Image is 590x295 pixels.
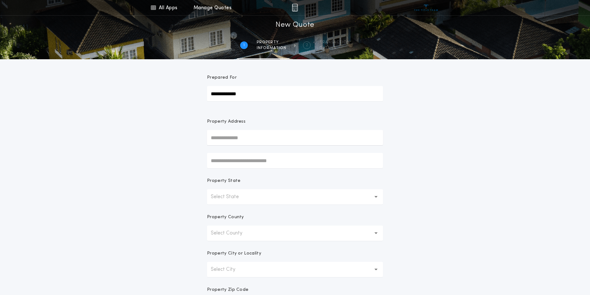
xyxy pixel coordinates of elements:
span: details [320,46,350,51]
h2: 2 [306,43,308,48]
p: Select State [211,193,249,201]
p: Select City [211,266,246,273]
h1: New Quote [276,20,314,30]
p: Select County [211,229,253,237]
img: img [292,4,298,11]
span: Transaction [320,40,350,45]
input: Prepared For [207,86,383,101]
button: Select City [207,262,383,277]
p: Property Zip Code [207,287,248,293]
p: Property State [207,178,240,184]
span: Property [257,40,286,45]
button: Select County [207,226,383,241]
button: Select State [207,189,383,205]
p: Property Address [207,119,383,125]
h2: 1 [243,43,245,48]
p: Property City or Locality [207,250,261,257]
p: Prepared For [207,75,237,81]
p: Property County [207,214,244,220]
img: vs-icon [414,4,438,11]
span: information [257,46,286,51]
